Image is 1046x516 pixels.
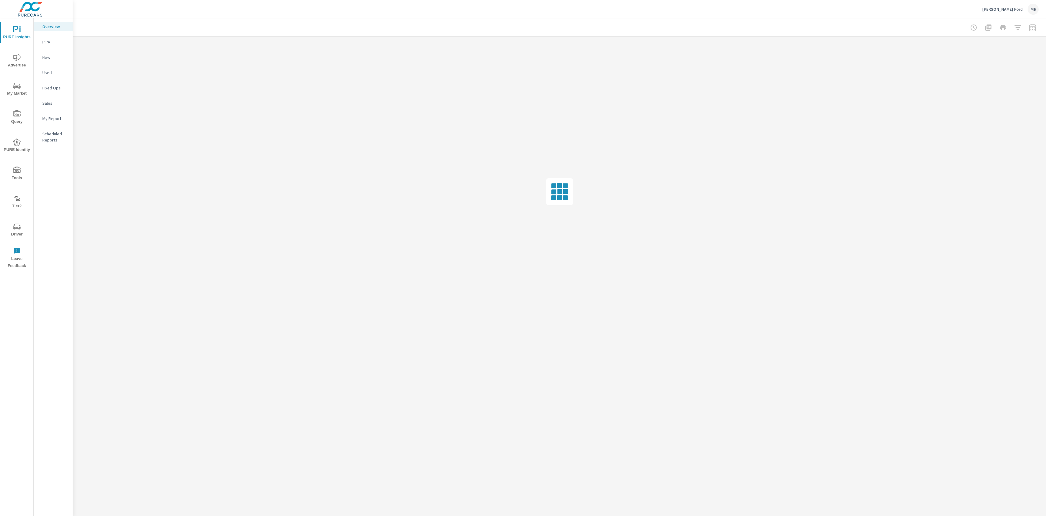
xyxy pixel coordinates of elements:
span: Tier2 [2,195,32,210]
span: PURE Identity [2,138,32,153]
p: New [42,54,68,60]
p: PIPA [42,39,68,45]
div: Overview [34,22,73,31]
p: Overview [42,24,68,30]
div: Sales [34,99,73,108]
span: PURE Insights [2,26,32,41]
span: Tools [2,167,32,182]
p: My Report [42,115,68,122]
span: Query [2,110,32,125]
p: Fixed Ops [42,85,68,91]
div: ME [1028,4,1039,15]
span: My Market [2,82,32,97]
span: Advertise [2,54,32,69]
div: Used [34,68,73,77]
div: nav menu [0,18,33,272]
div: New [34,53,73,62]
p: Used [42,70,68,76]
div: My Report [34,114,73,123]
span: Leave Feedback [2,247,32,269]
div: Scheduled Reports [34,129,73,145]
div: Fixed Ops [34,83,73,92]
div: PIPA [34,37,73,47]
p: Scheduled Reports [42,131,68,143]
p: [PERSON_NAME] Ford [982,6,1023,12]
span: Driver [2,223,32,238]
p: Sales [42,100,68,106]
